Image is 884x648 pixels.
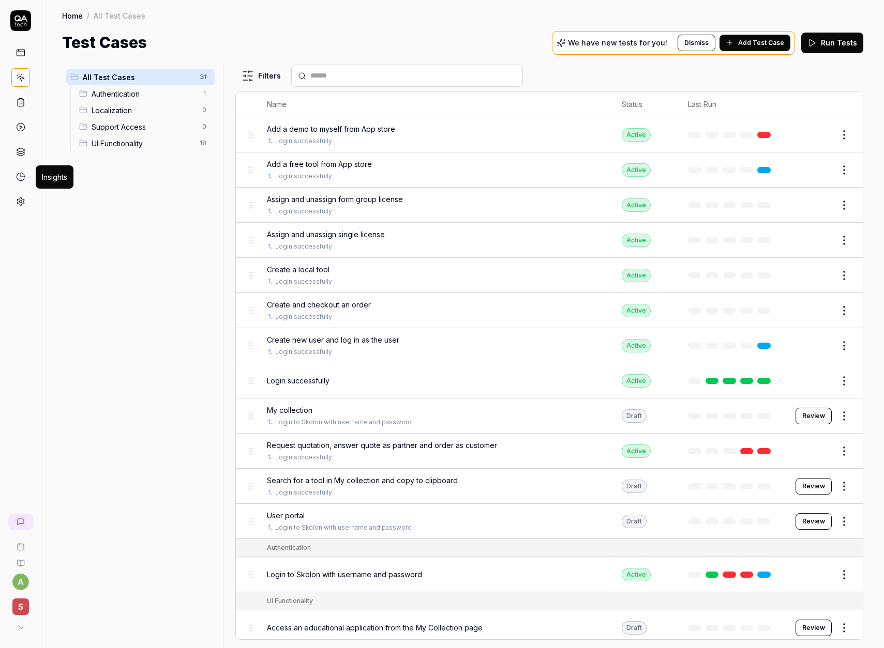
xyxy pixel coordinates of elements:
[275,418,412,427] a: Login to Skolon with username and password
[75,85,215,102] div: Drag to reorderAuthentication1
[236,398,863,434] tr: My collectionLogin to Skolon with username and passwordDraftReview
[8,514,33,530] a: New conversation
[83,72,193,83] span: All Test Cases
[257,91,611,117] th: Name
[92,105,196,116] span: Localization
[236,293,863,328] tr: Create and checkout an orderLogin successfullyActive
[568,39,667,47] p: We have new tests for you!
[75,118,215,135] div: Drag to reorderSupport Access0
[267,475,458,486] span: Search for a tool in My collection and copy to clipboard
[622,163,651,177] div: Active
[236,223,863,258] tr: Assign and unassign single licenseLogin successfullyActive
[42,172,67,182] div: Insights
[275,277,332,286] a: Login successfully
[236,504,863,539] tr: User portalLogin to Skolon with username and passwordDraftReview
[92,88,196,99] span: Authentication
[196,137,211,149] span: 18
[236,188,863,223] tr: Assign and unassign form group licenseLogin successfullyActive
[236,152,863,188] tr: Add a free tool from App storeLogin successfullyActive
[267,229,385,240] span: Assign and unassign single license
[796,478,832,495] button: Review
[267,405,312,415] span: My collection
[267,194,403,205] span: Assign and unassign form group license
[87,10,89,21] div: /
[267,375,329,386] span: Login successfully
[236,117,863,152] tr: Add a demo to myself from App storeLogin successfullyActive
[622,234,651,247] div: Active
[235,66,287,86] button: Filters
[62,10,83,21] a: Home
[275,453,332,462] a: Login successfully
[622,128,651,142] div: Active
[275,488,332,497] a: Login successfully
[275,207,332,216] a: Login successfully
[236,557,863,592] tr: Login to Skolon with username and passwordActive
[236,363,863,398] tr: Login successfullyActive
[611,91,678,117] th: Status
[622,480,647,493] div: Draft
[678,91,785,117] th: Last Run
[267,124,395,134] span: Add a demo to myself from App store
[275,172,332,181] a: Login successfully
[198,87,211,100] span: 1
[267,264,329,275] span: Create a local tool
[678,35,715,51] button: Dismiss
[796,513,832,530] button: Review
[267,569,422,580] span: Login to Skolon with username and password
[622,339,651,352] div: Active
[720,35,790,51] button: Add Test Case
[75,135,215,151] div: Drag to reorderUI Functionality18
[275,242,332,251] a: Login successfully
[236,610,863,645] tr: Access an educational application from the My Collection pageDraftReview
[92,121,196,132] span: Support Access
[622,515,647,528] div: Draft
[622,444,651,458] div: Active
[198,104,211,116] span: 0
[622,409,647,423] div: Draft
[622,304,651,317] div: Active
[267,596,313,606] div: UI Functionality
[267,159,372,169] span: Add a free tool from App store
[738,38,784,48] span: Add Test Case
[236,328,863,363] tr: Create new user and log in as the userLogin successfullyActive
[796,408,832,424] button: Review
[196,71,211,83] span: 31
[267,299,371,310] span: Create and checkout an order
[622,621,647,635] div: Draft
[94,10,145,21] div: All Test Cases
[275,523,412,532] a: Login to Skolon with username and password
[275,347,332,357] a: Login successfully
[622,198,651,212] div: Active
[275,136,332,146] a: Login successfully
[198,120,211,133] span: 0
[75,102,215,118] div: Drag to reorderLocalization0
[267,440,497,451] span: Request quotation, answer quote as partner and order as customer
[62,31,147,54] h1: Test Cases
[4,590,37,617] button: S
[622,269,651,282] div: Active
[267,334,399,345] span: Create new user and log in as the user
[267,510,305,521] span: User portal
[4,534,37,551] a: Book a call with us
[801,33,863,53] button: Run Tests
[12,598,29,615] span: S
[236,258,863,293] tr: Create a local toolLogin successfullyActive
[622,374,651,388] div: Active
[236,434,863,469] tr: Request quotation, answer quote as partner and order as customerLogin successfullyActive
[275,312,332,321] a: Login successfully
[796,620,832,636] button: Review
[4,551,37,567] a: Documentation
[267,543,311,552] div: Authentication
[622,568,651,581] div: Active
[12,574,29,590] button: a
[92,138,193,149] span: UI Functionality
[236,469,863,504] tr: Search for a tool in My collection and copy to clipboardLogin successfullyDraftReview
[267,622,483,633] span: Access an educational application from the My Collection page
